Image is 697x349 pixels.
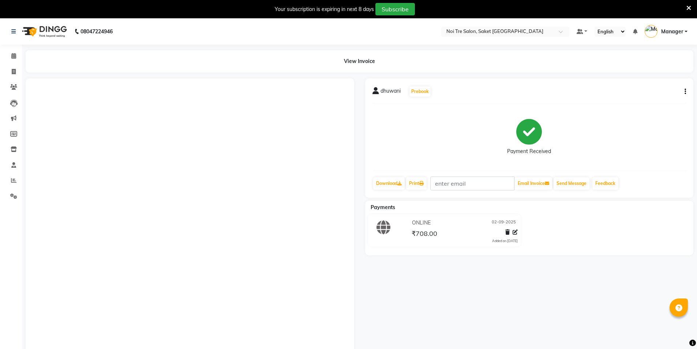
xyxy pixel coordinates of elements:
span: 02-09-2025 [492,219,516,227]
div: Your subscription is expiring in next 8 days [275,5,374,13]
span: Manager [661,28,683,36]
a: Print [406,177,427,190]
iframe: chat widget [666,320,690,342]
a: Download [373,177,405,190]
img: Manager [645,25,657,38]
span: ONLINE [412,219,431,227]
div: Added on [DATE] [492,238,518,244]
span: ₹708.00 [412,229,437,240]
div: Payment Received [507,148,551,155]
button: Email Invoice [515,177,552,190]
span: dhuwani [381,87,401,97]
input: enter email [430,177,514,190]
span: Payments [371,204,395,211]
b: 08047224946 [80,21,113,42]
img: logo [19,21,69,42]
button: Send Message [554,177,589,190]
a: Feedback [592,177,618,190]
button: Subscribe [375,3,415,15]
div: View Invoice [26,50,693,73]
button: Prebook [409,86,431,97]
